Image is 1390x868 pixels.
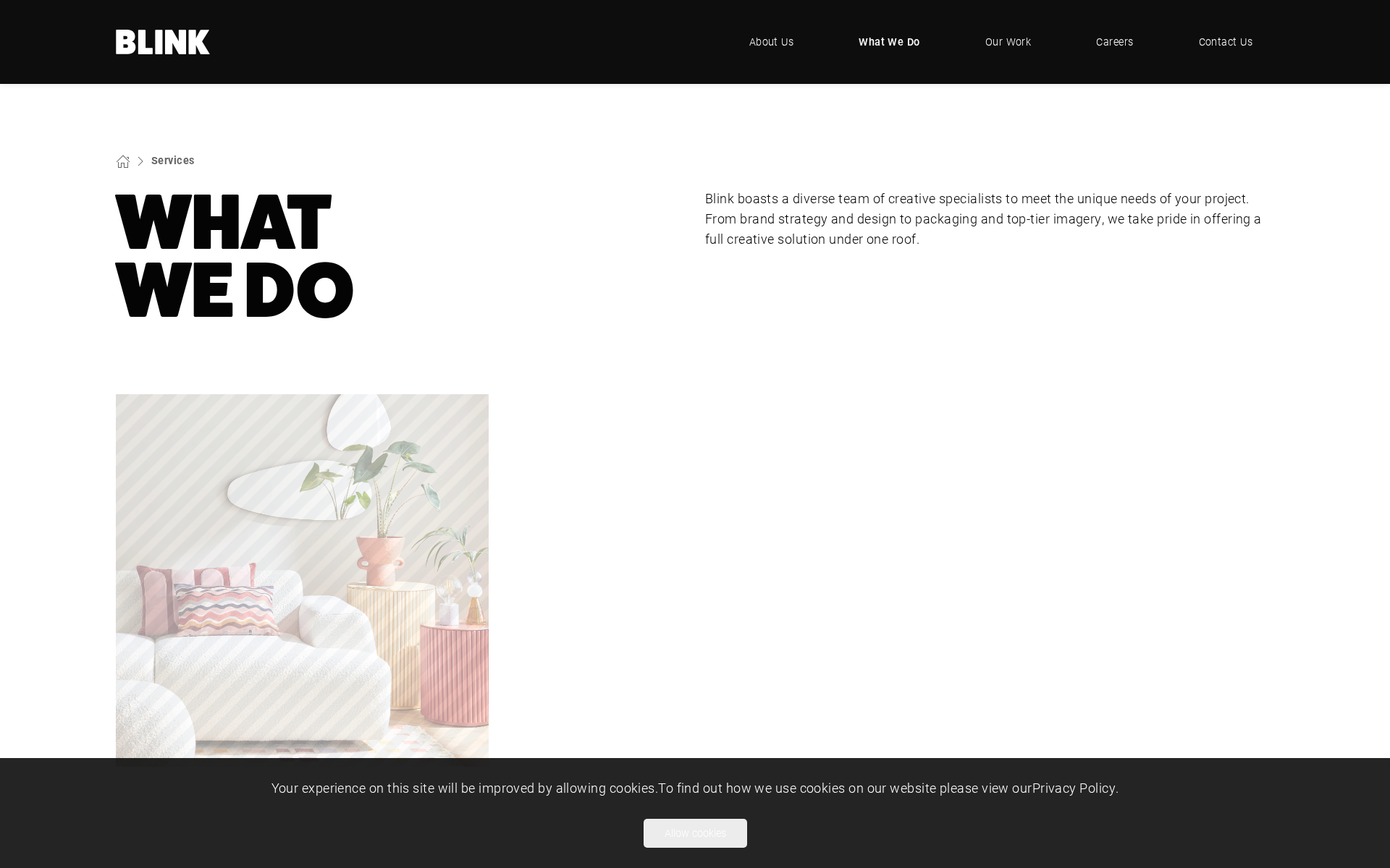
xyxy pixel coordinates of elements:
span: Our Work [985,34,1032,50]
span: What We Do [859,34,920,50]
button: Allow cookies [644,819,747,848]
a: Contact Us [1177,20,1275,64]
a: Services [151,153,195,167]
a: What We Do [837,20,942,64]
span: Careers [1096,34,1133,50]
img: Hello, We are Blink [116,30,210,54]
a: Careers [1074,20,1155,64]
a: About Us [728,20,816,64]
a: Privacy Policy [1032,779,1116,796]
p: Blink boasts a diverse team of creative specialists to meet the unique needs of your project. Fro... [705,189,1274,250]
span: About Us [749,34,794,50]
a: Our Work [964,20,1053,64]
span: Contact Us [1199,34,1253,50]
h1: What [116,189,685,325]
a: Covering all aspects of commercial photography and video, our experienced Photography and Video T... [116,394,489,767]
span: Your experience on this site will be improved by allowing cookies. To find out how we use cookies... [271,779,1119,796]
nobr: We Do [116,246,355,335]
a: Home [116,30,210,54]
